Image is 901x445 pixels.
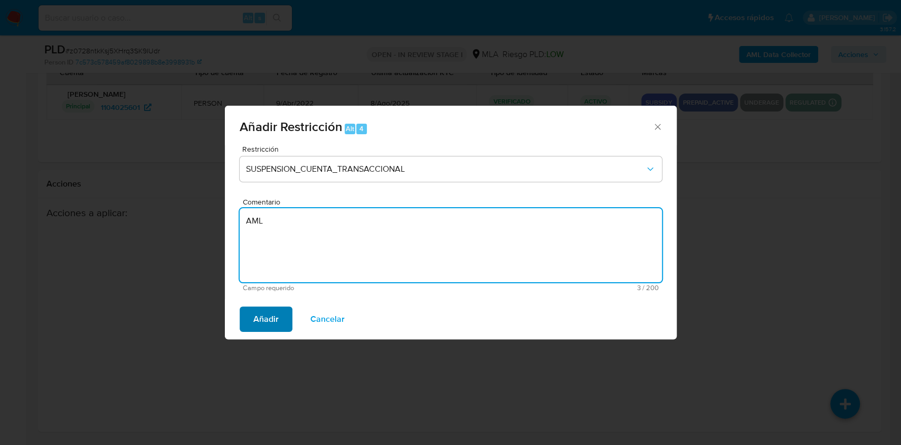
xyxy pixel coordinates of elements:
button: Cancelar [297,307,358,332]
button: Restriction [240,156,662,182]
button: Cerrar ventana [652,122,662,131]
span: Máximo 200 caracteres [451,284,659,291]
span: Alt [346,124,354,134]
span: Comentario [243,198,665,206]
textarea: AML [240,208,662,282]
span: Añadir [253,308,279,331]
span: Cancelar [310,308,345,331]
button: Añadir [240,307,292,332]
span: 4 [359,124,364,134]
span: Campo requerido [243,284,451,292]
span: Restricción [242,145,665,153]
span: Añadir Restricción [240,117,343,136]
span: SUSPENSION_CUENTA_TRANSACCIONAL [246,164,645,174]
